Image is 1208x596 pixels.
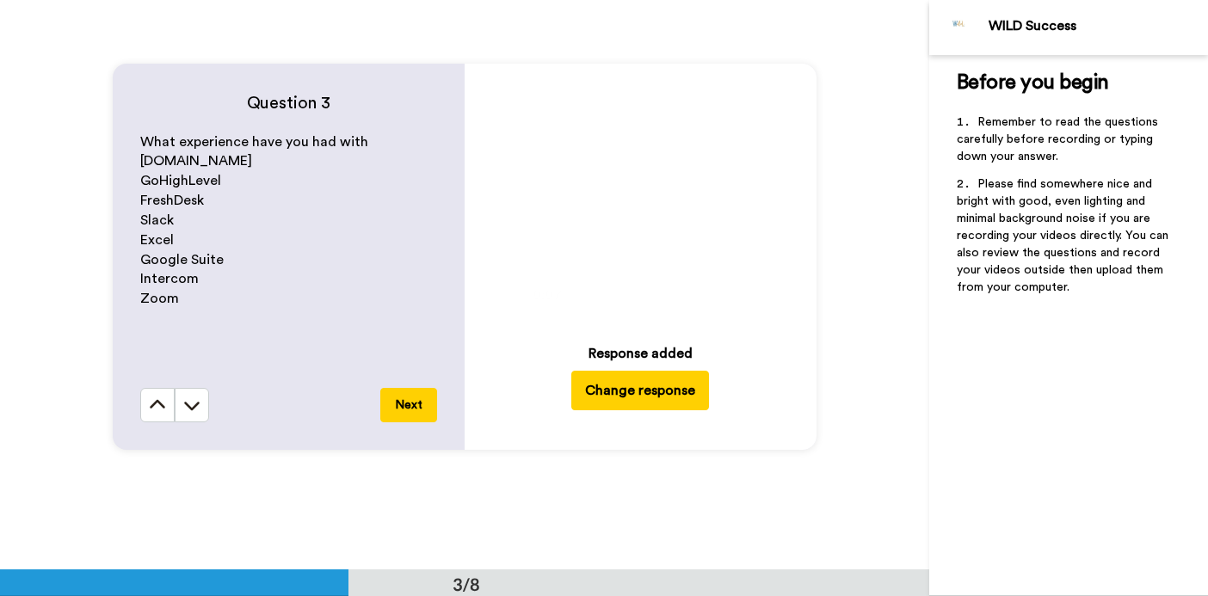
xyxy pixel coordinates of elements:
div: 3/8 [425,572,508,596]
span: Zoom [140,292,179,305]
span: 0:07 [532,284,562,304]
span: Excel [140,233,174,247]
div: WILD Success [989,18,1207,34]
span: FreshDesk [140,194,204,207]
img: Mute/Unmute [728,286,745,303]
span: 0:54 [575,284,605,304]
span: Remember to read the questions carefully before recording or typing down your answer. [957,116,1162,163]
button: Next [380,388,437,422]
span: Google Suite [140,253,224,267]
span: Slack [140,213,174,227]
span: / [565,284,571,304]
div: Response added [589,343,693,364]
h4: Question 3 [140,91,437,115]
span: Please find somewhere nice and bright with good, even lighting and minimal background noise if yo... [957,178,1172,293]
span: GoHighLevel [140,174,221,187]
span: [DOMAIN_NAME] [140,154,252,168]
span: What experience have you had with [140,135,368,149]
span: Before you begin [957,72,1109,93]
img: Profile Image [939,7,980,48]
button: Change response [571,371,709,410]
span: Intercom [140,272,199,286]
